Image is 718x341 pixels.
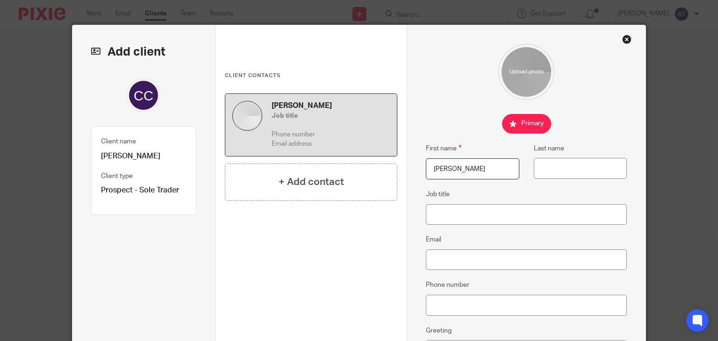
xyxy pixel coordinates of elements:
label: Client name [101,137,136,146]
label: Job title [426,190,450,199]
h2: Add client [91,44,197,60]
label: Last name [534,144,564,153]
label: First name [426,143,461,154]
h3: Client contacts [225,72,397,79]
label: Phone number [426,280,469,290]
p: [PERSON_NAME] [101,151,187,161]
h4: + Add contact [279,175,344,189]
label: Client type [101,171,133,181]
p: Prospect - Sole Trader [101,185,187,195]
img: svg%3E [127,78,160,112]
h4: [PERSON_NAME] [272,101,390,111]
div: Close this dialog window [622,35,632,44]
img: default.jpg [232,101,262,131]
h5: Job title [272,111,390,121]
label: Email [426,235,441,244]
label: Greeting [426,326,452,335]
p: Phone number [272,130,390,139]
p: Email address [272,139,390,149]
